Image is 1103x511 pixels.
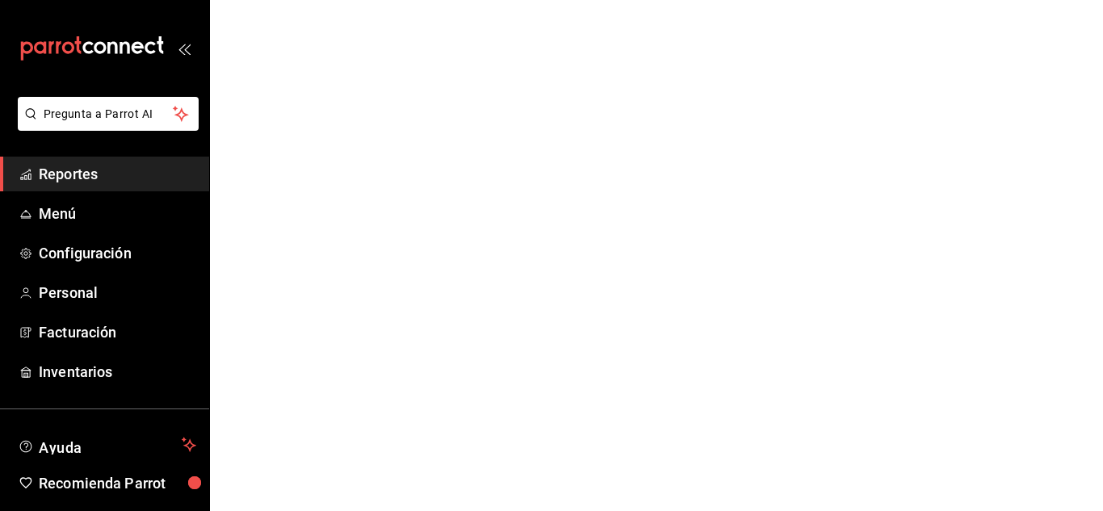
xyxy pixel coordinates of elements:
[39,203,196,224] span: Menú
[39,282,196,304] span: Personal
[39,163,196,185] span: Reportes
[39,435,175,454] span: Ayuda
[178,42,191,55] button: open_drawer_menu
[18,97,199,131] button: Pregunta a Parrot AI
[39,361,196,383] span: Inventarios
[39,242,196,264] span: Configuración
[39,472,196,494] span: Recomienda Parrot
[11,117,199,134] a: Pregunta a Parrot AI
[44,106,174,123] span: Pregunta a Parrot AI
[39,321,196,343] span: Facturación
